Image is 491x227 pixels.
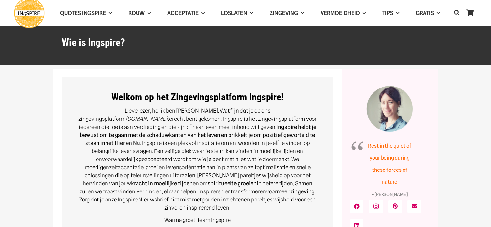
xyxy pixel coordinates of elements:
span: Zingeving [270,10,298,16]
a: kracht in moeilijke tijden [131,180,193,187]
strong: te groeien [208,180,257,187]
span: Acceptatie [167,10,199,16]
a: transformeren [231,188,266,195]
h1: Wie is Ingspire? [62,37,238,49]
a: Pinterest [388,200,402,213]
a: QUOTES INGSPIRE [52,5,120,21]
a: Zingeving [261,5,312,21]
a: Facebook [350,200,364,213]
span: Loslaten [221,10,247,16]
a: ROUW [120,5,159,21]
img: Inge Geertzen - schrijfster Ingspire.nl, markteer en handmassage therapeut [365,86,414,134]
a: Instagram [369,200,383,213]
a: TIPS [374,5,408,21]
a: het Hier en Nu [105,140,140,146]
a: Zoeken [450,5,463,21]
a: profiel rond [350,86,430,134]
span: GRATIS [416,10,434,16]
a: meer zingeving [277,188,315,195]
a: Acceptatie [159,5,213,21]
h1: Welkom op het Zingevingsplatform Ingspire! [78,91,317,103]
a: [DOMAIN_NAME] [126,116,167,122]
strong: Ingspire helpt je bewust om te gaan met de schaduwkanten van het leven en prikkelt je om positief... [80,124,316,146]
a: VERMOEIDHEID [312,5,374,21]
a: GRATIS [408,5,448,21]
span: QUOTES INGSPIRE [60,10,106,16]
a: gouden inzichten [202,196,244,203]
a: spiritueel [208,180,231,187]
span: – [PERSON_NAME] [372,192,408,197]
span: Warme groet, team Ingspire [164,217,231,223]
strong: Rest in the quiet of your being during these forces of nature [368,143,411,185]
a: verbinden [137,188,162,195]
a: E-mail [407,200,421,213]
span: ROUW [128,10,145,16]
a: zelfacceptatie [109,164,143,170]
a: Loslaten [213,5,262,21]
span: TIPS [382,10,393,16]
span: VERMOEIDHEID [321,10,360,16]
span: Lieve lezer, hoi ik ben [PERSON_NAME]. Wat fijn dat je op ons zingevingsplatform terecht bent gek... [78,108,317,211]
